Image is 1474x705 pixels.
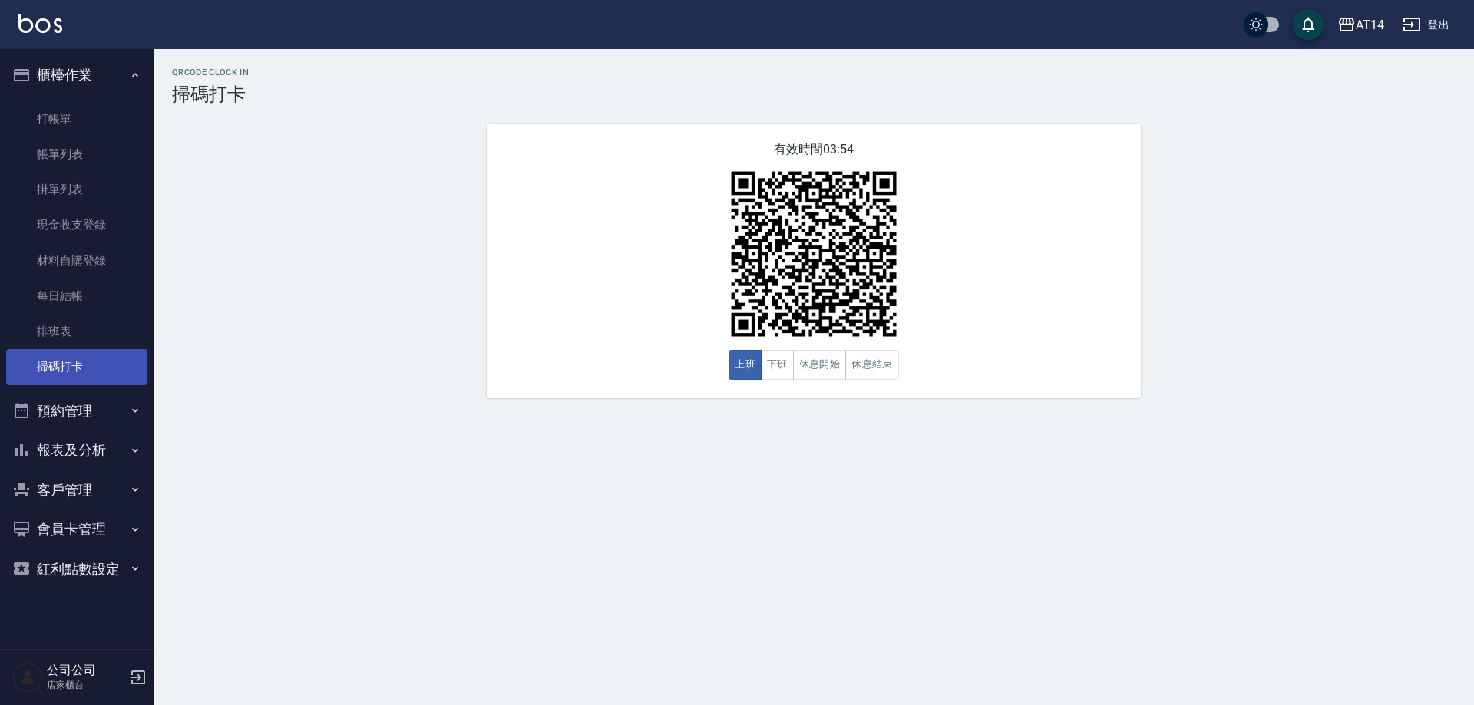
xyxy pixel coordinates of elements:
a: 掛單列表 [6,172,147,207]
h2: QRcode Clock In [172,68,1456,77]
button: 休息結束 [845,350,899,380]
a: 掃碼打卡 [6,349,147,384]
button: 報表及分析 [6,430,147,470]
button: 預約管理 [6,391,147,431]
button: 會員卡管理 [6,509,147,549]
div: AT14 [1356,15,1384,35]
button: save [1293,9,1324,40]
button: 休息開始 [793,350,847,380]
a: 每日結帳 [6,278,147,314]
a: 打帳單 [6,101,147,137]
button: 櫃檯作業 [6,55,147,95]
a: 排班表 [6,314,147,349]
a: 帳單列表 [6,137,147,172]
img: Logo [18,14,62,33]
button: 客戶管理 [6,470,147,510]
h5: 公司公司 [47,663,125,678]
a: 現金收支登錄 [6,207,147,242]
div: 有效時間 03:54 [487,124,1141,398]
button: AT14 [1331,9,1390,41]
h3: 掃碼打卡 [172,84,1456,105]
img: Person [12,662,43,693]
button: 下班 [761,350,794,380]
p: 店家櫃台 [47,678,125,692]
button: 上班 [729,350,762,380]
a: 材料自購登錄 [6,243,147,278]
button: 紅利點數設定 [6,549,147,589]
button: 登出 [1396,11,1456,39]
